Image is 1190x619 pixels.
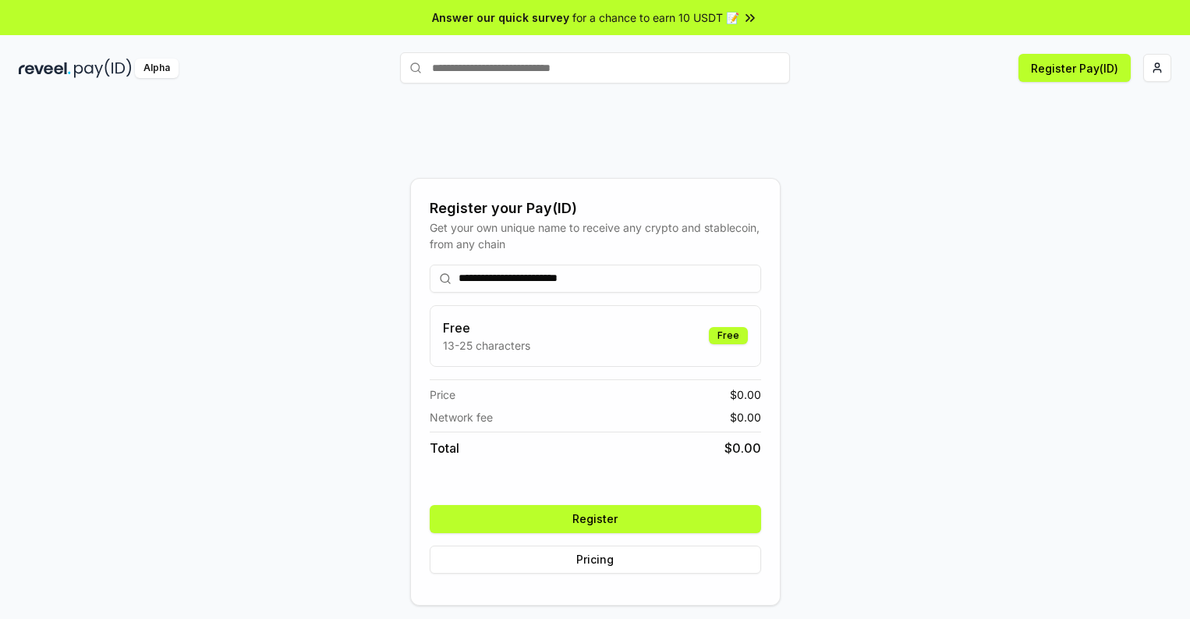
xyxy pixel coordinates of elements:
[430,439,459,457] span: Total
[74,59,132,78] img: pay_id
[430,505,761,533] button: Register
[430,386,455,403] span: Price
[430,409,493,425] span: Network fee
[1018,54,1131,82] button: Register Pay(ID)
[730,386,761,403] span: $ 0.00
[724,439,761,457] span: $ 0.00
[430,219,761,252] div: Get your own unique name to receive any crypto and stablecoin, from any chain
[430,546,761,574] button: Pricing
[572,9,739,26] span: for a chance to earn 10 USDT 📝
[443,318,530,337] h3: Free
[19,59,71,78] img: reveel_dark
[730,409,761,425] span: $ 0.00
[432,9,569,26] span: Answer our quick survey
[709,327,748,344] div: Free
[430,197,761,219] div: Register your Pay(ID)
[443,337,530,354] p: 13-25 characters
[135,59,179,78] div: Alpha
